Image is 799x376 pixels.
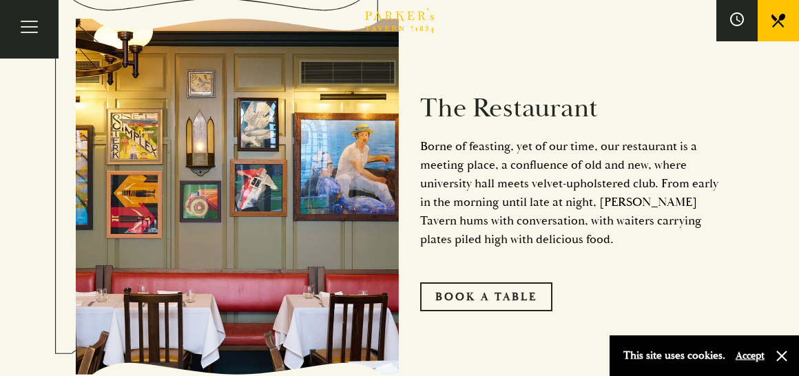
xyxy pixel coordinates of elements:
p: Borne of feasting, yet of our time, our restaurant is a meeting place, a confluence of old and ne... [420,137,723,249]
button: Close and accept [775,349,789,363]
h2: The Restaurant [420,92,723,125]
button: Accept [736,349,765,362]
p: This site uses cookies. [623,346,725,366]
a: Book A Table [420,282,552,311]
